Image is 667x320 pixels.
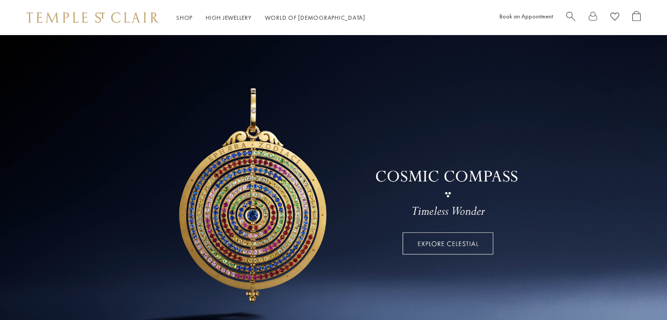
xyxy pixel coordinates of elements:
[566,11,575,25] a: Search
[623,279,658,311] iframe: Gorgias live chat messenger
[176,14,193,21] a: ShopShop
[206,14,252,21] a: High JewelleryHigh Jewellery
[632,11,641,25] a: Open Shopping Bag
[176,12,365,23] nav: Main navigation
[610,11,619,25] a: View Wishlist
[499,12,553,20] a: Book an Appointment
[26,12,159,23] img: Temple St. Clair
[265,14,365,21] a: World of [DEMOGRAPHIC_DATA]World of [DEMOGRAPHIC_DATA]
